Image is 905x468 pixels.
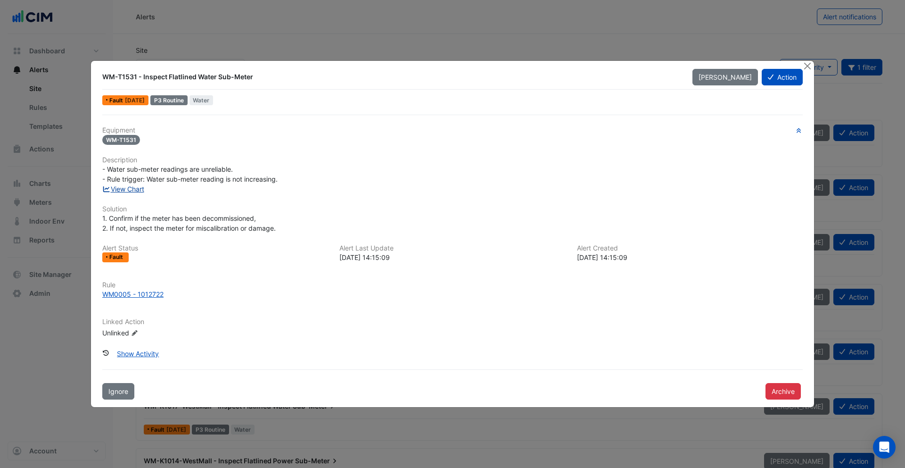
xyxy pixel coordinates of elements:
a: View Chart [102,185,144,193]
h6: Equipment [102,126,803,134]
h6: Solution [102,205,803,213]
span: WM-T1531 [102,135,140,145]
span: 1. Confirm if the meter has been decommissioned, 2. If not, inspect the meter for miscalibration ... [102,214,276,232]
span: Ignore [108,387,128,395]
div: WM0005 - 1012722 [102,289,164,299]
span: Fault [109,98,125,103]
h6: Linked Action [102,318,803,326]
button: Close [802,61,812,71]
div: WM-T1531 - Inspect Flatlined Water Sub-Meter [102,72,681,82]
div: Unlinked [102,327,215,337]
button: Archive [765,383,801,400]
span: Water [189,95,214,105]
div: [DATE] 14:15:09 [339,252,565,262]
button: Show Activity [111,345,165,362]
span: - Water sub-meter readings are unreliable. - Rule trigger: Water sub-meter reading is not increas... [102,165,278,183]
div: Open Intercom Messenger [873,436,896,459]
span: Mon 08-Sep-2025 14:15 AEST [125,97,145,104]
h6: Alert Last Update [339,244,565,252]
h6: Rule [102,281,803,289]
h6: Description [102,156,803,164]
button: Action [762,69,803,85]
span: [PERSON_NAME] [699,73,752,81]
button: Ignore [102,383,134,400]
a: WM0005 - 1012722 [102,289,803,299]
div: [DATE] 14:15:09 [577,252,803,262]
h6: Alert Status [102,244,328,252]
fa-icon: Edit Linked Action [131,329,138,336]
span: Fault [109,254,125,260]
button: [PERSON_NAME] [692,69,758,85]
h6: Alert Created [577,244,803,252]
div: P3 Routine [150,95,188,105]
